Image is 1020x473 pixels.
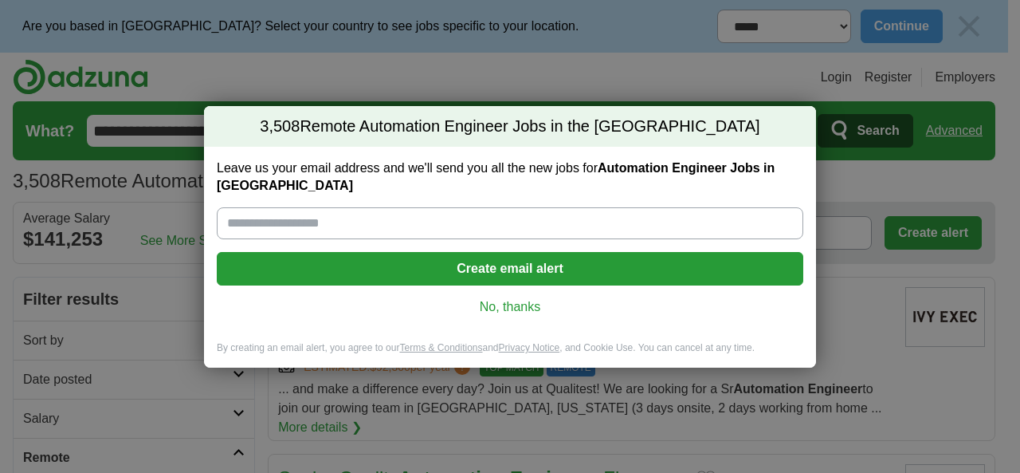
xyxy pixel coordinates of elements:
label: Leave us your email address and we'll send you all the new jobs for [217,160,803,195]
a: No, thanks [229,298,790,316]
h2: Remote Automation Engineer Jobs in the [GEOGRAPHIC_DATA] [204,106,816,148]
a: Privacy Notice [499,342,560,353]
button: Create email alert [217,252,803,286]
span: 3,508 [260,116,300,138]
div: By creating an email alert, you agree to our and , and Cookie Use. You can cancel at any time. [204,341,816,368]
a: Terms & Conditions [399,342,482,353]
